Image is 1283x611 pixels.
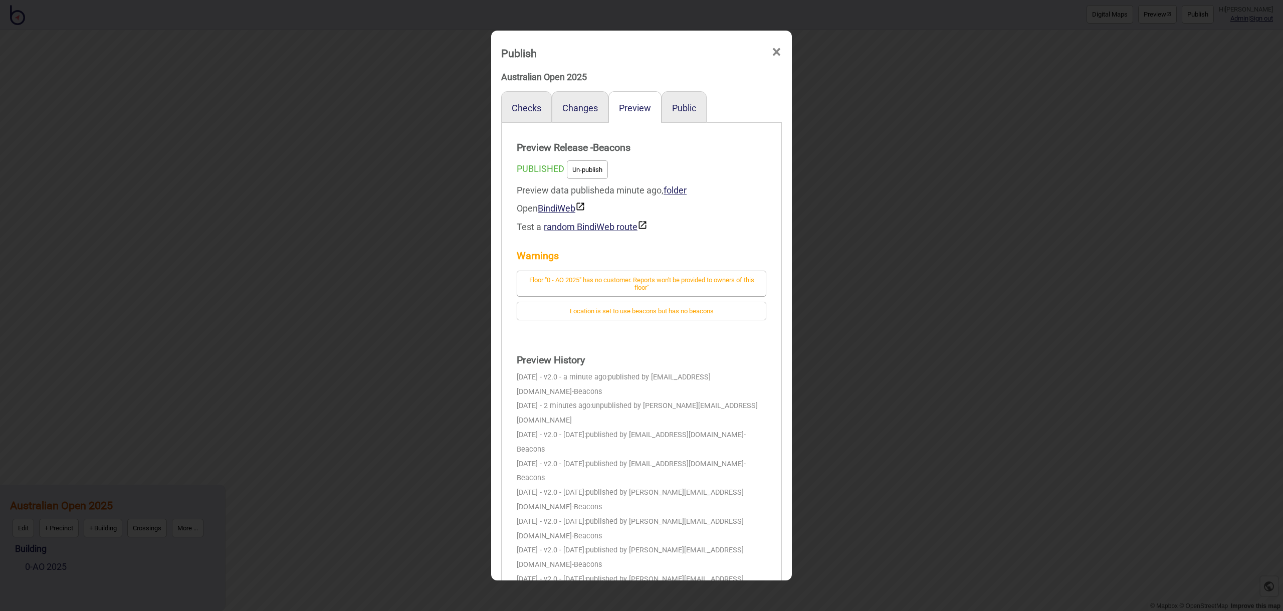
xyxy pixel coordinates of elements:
[517,302,766,320] button: Location is set to use beacons but has no beacons
[517,401,758,425] span: unpublished by [PERSON_NAME][EMAIL_ADDRESS][DOMAIN_NAME]
[586,431,744,439] span: published by [EMAIL_ADDRESS][DOMAIN_NAME]
[517,486,766,515] div: [DATE] - v2.0 - [DATE]:
[637,220,648,230] img: preview
[517,271,766,297] button: Floor "0 - AO 2025" has no customer. Reports won't be provided to owners of this floor"
[517,181,766,236] div: Preview data published a minute ago
[672,103,696,113] button: Public
[517,373,711,396] span: published by [EMAIL_ADDRESS][DOMAIN_NAME]
[771,36,782,69] span: ×
[517,370,766,399] div: [DATE] - v2.0 - a minute ago:
[572,503,602,511] span: - Beacons
[517,246,766,266] strong: Warnings
[575,201,585,212] img: preview
[517,543,766,572] div: [DATE] - v2.0 - [DATE]:
[517,431,746,454] span: - Beacons
[517,218,766,236] div: Test a
[501,43,537,64] div: Publish
[517,281,766,292] a: Floor "0 - AO 2025" has no customer. Reports won't be provided to owners of this floor"
[517,399,766,428] div: [DATE] - 2 minutes ago:
[517,199,766,218] div: Open
[517,575,744,598] span: published by [PERSON_NAME][EMAIL_ADDRESS][DOMAIN_NAME]
[619,103,651,113] button: Preview
[567,160,608,179] button: Un-publish
[517,138,766,158] strong: Preview Release - Beacons
[517,546,744,569] span: published by [PERSON_NAME][EMAIL_ADDRESS][DOMAIN_NAME]
[517,428,766,457] div: [DATE] - v2.0 - [DATE]:
[501,68,782,86] div: Australian Open 2025
[517,457,766,486] div: [DATE] - v2.0 - [DATE]:
[664,185,687,195] a: folder
[512,103,541,113] button: Checks
[572,387,602,396] span: - Beacons
[572,560,602,569] span: - Beacons
[517,163,564,174] span: PUBLISHED
[517,572,766,601] div: [DATE] - v2.0 - [DATE]:
[517,517,744,540] span: published by [PERSON_NAME][EMAIL_ADDRESS][DOMAIN_NAME]
[662,185,687,195] span: ,
[562,103,598,113] button: Changes
[572,532,602,540] span: - Beacons
[538,203,585,214] a: BindiWeb
[517,305,766,315] a: Location is set to use beacons but has no beacons
[517,515,766,544] div: [DATE] - v2.0 - [DATE]:
[517,350,766,370] strong: Preview History
[586,460,744,468] span: published by [EMAIL_ADDRESS][DOMAIN_NAME]
[544,220,648,232] button: random BindiWeb route
[517,488,744,511] span: published by [PERSON_NAME][EMAIL_ADDRESS][DOMAIN_NAME]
